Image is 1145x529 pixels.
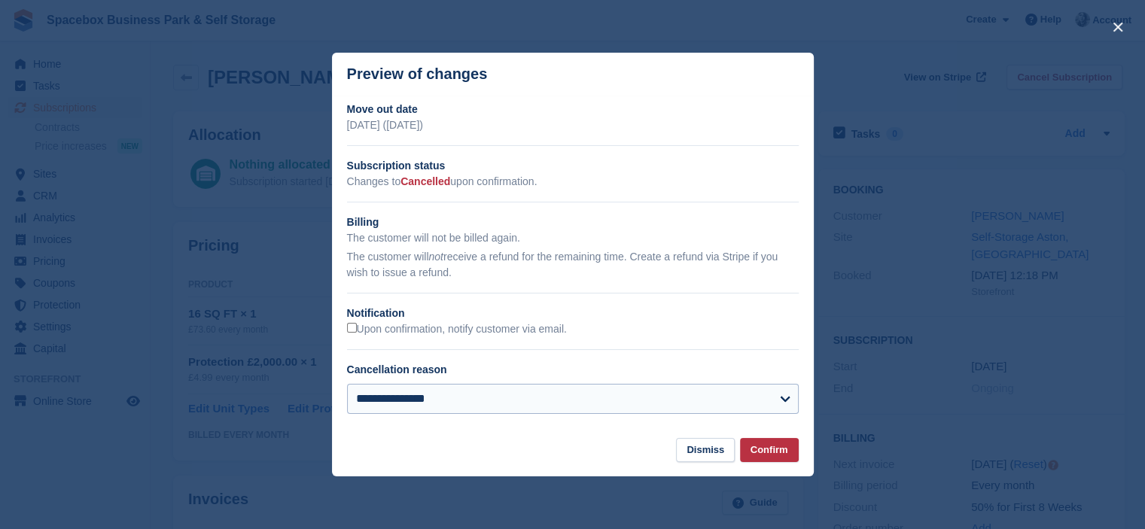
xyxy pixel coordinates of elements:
p: The customer will not be billed again. [347,230,799,246]
h2: Subscription status [347,158,799,174]
button: close [1106,15,1130,39]
p: The customer will receive a refund for the remaining time. Create a refund via Stripe if you wish... [347,249,799,281]
button: Dismiss [676,438,735,463]
p: [DATE] ([DATE]) [347,117,799,133]
input: Upon confirmation, notify customer via email. [347,323,357,333]
label: Upon confirmation, notify customer via email. [347,323,567,336]
p: Preview of changes [347,65,488,83]
h2: Billing [347,214,799,230]
label: Cancellation reason [347,363,447,375]
p: Changes to upon confirmation. [347,174,799,190]
h2: Move out date [347,102,799,117]
span: Cancelled [400,175,450,187]
em: not [428,251,443,263]
h2: Notification [347,306,799,321]
button: Confirm [740,438,799,463]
